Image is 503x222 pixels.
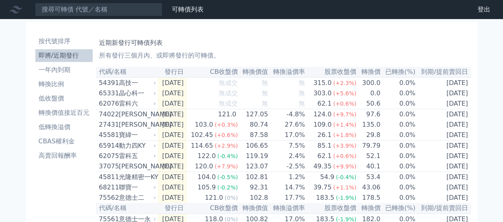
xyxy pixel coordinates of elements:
input: 搜尋可轉債 代號／名稱 [35,3,162,16]
td: [DATE] [158,161,187,172]
li: 按代號排序 [35,37,93,46]
a: 按代號排序 [35,35,93,48]
li: 高賣回報酬率 [35,151,93,160]
td: 50.6 [357,98,381,109]
span: 無 [262,89,268,97]
td: [DATE] [416,151,471,161]
div: 晶心科一 [119,89,155,98]
td: [DATE] [158,77,187,88]
a: 轉換比例 [35,78,93,91]
td: [DATE] [416,182,471,193]
div: 45811 [99,172,117,182]
td: [DATE] [158,98,187,109]
div: 109.0 [312,120,333,129]
th: 發行日 [158,203,187,214]
span: (+0.6%) [333,153,356,159]
a: 即將/近期發行 [35,49,93,62]
div: 75562 [99,193,117,203]
td: [DATE] [158,88,187,98]
th: 轉換價 [357,67,381,77]
div: 85.1 [316,141,333,151]
td: 102.8 [238,193,268,203]
td: [DATE] [416,130,471,141]
td: 119.19 [238,151,268,161]
td: 0.0% [381,161,416,172]
td: 123.07 [238,161,268,172]
span: 無 [262,79,268,87]
td: 0.0% [381,109,416,120]
div: 62075 [99,151,117,161]
div: 27431 [99,120,117,129]
div: 高技一 [119,78,155,88]
li: 轉換比例 [35,79,93,89]
span: (+1.4%) [333,122,356,128]
div: 65914 [99,141,117,151]
td: [DATE] [158,151,187,161]
td: 80.74 [238,120,268,130]
div: 26.1 [316,130,333,140]
td: 102.81 [238,172,268,183]
li: 低轉換溢價 [35,122,93,132]
li: 一年內到期 [35,65,93,75]
a: 高賣回報酬率 [35,149,93,162]
span: (+0.6%) [215,132,238,138]
div: 62.1 [316,99,333,108]
td: 178.5 [357,193,381,203]
div: 102.45 [189,130,215,140]
div: 寶緯一 [119,130,155,140]
td: [DATE] [416,109,471,120]
td: [DATE] [158,130,187,141]
td: [DATE] [416,161,471,172]
div: 62.1 [316,151,333,161]
span: (+1.1%) [333,184,356,191]
td: [DATE] [158,141,187,151]
td: [DATE] [416,88,471,98]
span: (+7.9%) [215,163,238,170]
td: 87.58 [238,130,268,141]
span: (+3.9%) [333,143,356,149]
div: 183.5 [315,193,336,203]
div: [PERSON_NAME] [119,162,155,171]
th: 已轉換(%) [381,203,416,214]
span: (+9.9%) [333,163,356,170]
td: [DATE] [158,120,187,130]
div: 37075 [99,162,117,171]
td: [DATE] [416,120,471,130]
li: CBAS權利金 [35,137,93,146]
span: (+9.7%) [333,111,356,118]
th: 股票收盤價 [305,67,357,77]
span: (+2.3%) [333,80,356,86]
td: [DATE] [416,77,471,88]
p: 所有發行三個月內、或即將發行的可轉債。 [99,51,468,60]
td: 40.1 [357,161,381,172]
td: 14.7% [268,182,305,193]
span: (0%) [225,195,238,201]
th: 股票收盤價 [305,203,357,214]
div: 意德士二 [119,193,155,203]
td: 0.0% [381,141,416,151]
span: (+2.9%) [215,143,238,149]
td: 0.0% [381,193,416,203]
a: 轉換價值接近百元 [35,106,93,119]
th: 發行日 [158,67,187,77]
td: [DATE] [416,172,471,183]
td: 0.0% [381,151,416,161]
span: 無 [299,89,305,97]
td: 43.06 [357,182,381,193]
div: 45581 [99,130,117,140]
th: CB收盤價 [187,203,238,214]
span: 無成交 [219,89,238,97]
th: 轉換價值 [238,203,268,214]
td: -2.5% [268,161,305,172]
td: [DATE] [158,109,187,120]
td: [DATE] [416,141,471,151]
a: 低收盤價 [35,92,93,105]
td: 53.4 [357,172,381,183]
td: 92.31 [238,182,268,193]
span: (+1.8%) [333,132,356,138]
div: 54.9 [319,172,336,182]
div: 120.0 [193,162,215,171]
td: 79.79 [357,141,381,151]
a: 登出 [471,3,497,16]
div: 68211 [99,183,117,192]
